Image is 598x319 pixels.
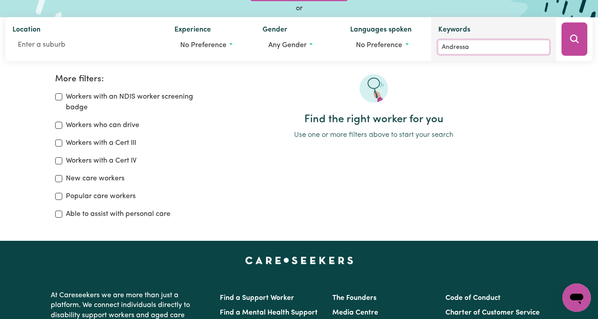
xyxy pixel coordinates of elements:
label: Workers who can drive [66,120,139,131]
a: Charter of Customer Service [445,309,540,316]
input: Enter keywords, e.g. full name, interests [438,40,549,54]
label: Keywords [438,24,470,37]
span: No preference [180,42,226,49]
label: Experience [174,24,211,37]
h2: Find the right worker for you [205,113,543,126]
p: Use one or more filters above to start your search [205,130,543,140]
label: New care workers [66,173,125,184]
label: Workers with a Cert III [66,138,136,148]
div: or [5,3,593,14]
a: The Founders [332,295,376,302]
span: No preference [356,42,402,49]
span: Any gender [268,42,307,49]
label: Popular care workers [66,191,136,202]
a: Find a Support Worker [220,295,294,302]
button: Worker experience options [174,37,248,54]
a: Media Centre [332,309,378,316]
label: Gender [263,24,287,37]
a: Careseekers home page [245,257,353,264]
button: Worker language preferences [350,37,424,54]
button: Search [562,23,587,56]
button: Worker gender preference [263,37,336,54]
h2: More filters: [55,74,194,84]
label: Workers with an NDIS worker screening badge [66,92,194,113]
label: Languages spoken [350,24,412,37]
iframe: Button to launch messaging window [562,283,591,312]
label: Location [12,24,40,37]
input: Enter a suburb [12,37,160,53]
label: Able to assist with personal care [66,209,170,219]
label: Workers with a Cert IV [66,156,137,166]
a: Code of Conduct [445,295,501,302]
